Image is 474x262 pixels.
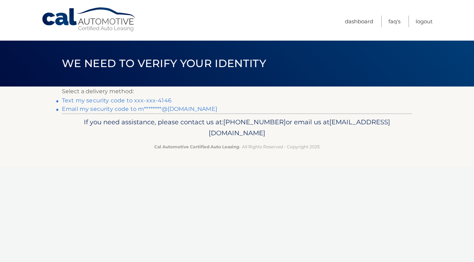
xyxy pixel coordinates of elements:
p: - All Rights Reserved - Copyright 2025 [67,143,407,150]
p: If you need assistance, please contact us at: or email us at [67,117,407,139]
a: FAQ's [388,16,400,27]
p: Select a delivery method: [62,87,412,96]
a: Text my security code to xxx-xxx-4146 [62,97,172,104]
a: Email my security code to m********@[DOMAIN_NAME] [62,106,217,112]
span: We need to verify your identity [62,57,266,70]
a: Logout [416,16,433,27]
strong: Cal Automotive Certified Auto Leasing [154,144,239,149]
span: [PHONE_NUMBER] [223,118,286,126]
a: Cal Automotive [41,7,137,32]
a: Dashboard [345,16,373,27]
